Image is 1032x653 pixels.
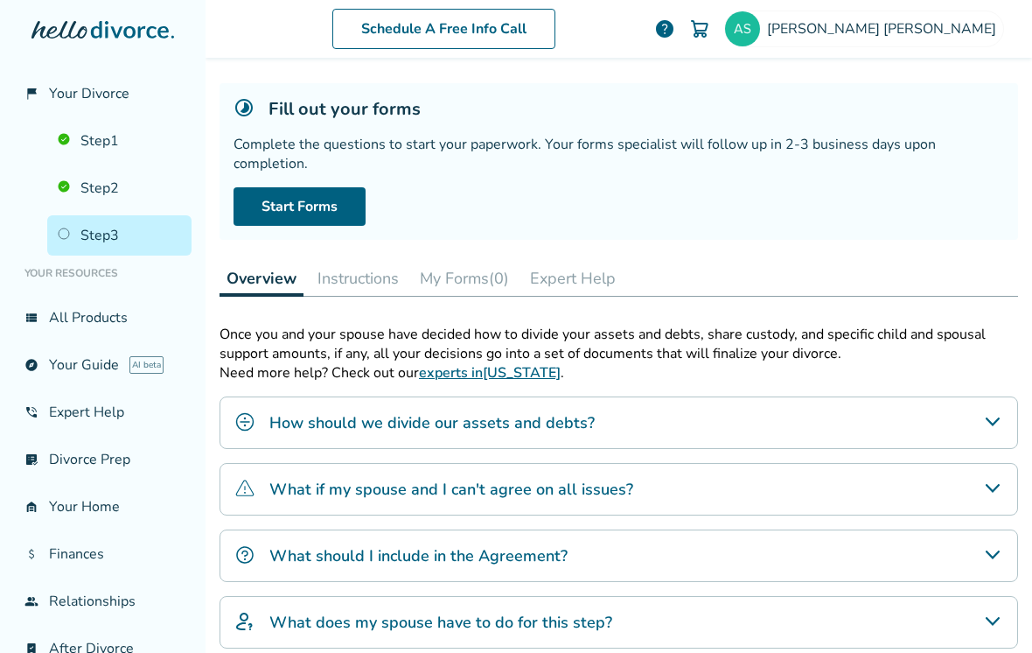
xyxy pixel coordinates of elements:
span: [PERSON_NAME] [PERSON_NAME] [767,19,1003,39]
div: How should we divide our assets and debts? [220,397,1018,449]
iframe: Chat Widget [945,569,1032,653]
a: Schedule A Free Info Call [332,9,555,49]
span: garage_home [24,500,38,514]
a: Step2 [47,168,192,208]
span: Your Divorce [49,84,129,103]
a: Start Forms [234,187,366,226]
img: ansimpson85@gmail.com [725,11,760,46]
img: What should I include in the Agreement? [234,544,255,565]
a: groupRelationships [14,581,192,621]
button: My Forms(0) [413,261,516,296]
a: Step1 [47,121,192,161]
div: What if my spouse and I can't agree on all issues? [220,463,1018,516]
a: phone_in_talkExpert Help [14,392,192,432]
li: Your Resources [14,256,192,291]
h4: What does my spouse have to do for this step? [269,611,612,634]
button: Expert Help [523,261,623,296]
span: group [24,594,38,608]
a: garage_homeYour Home [14,487,192,527]
div: What does my spouse have to do for this step? [220,596,1018,649]
a: experts in[US_STATE] [419,363,561,383]
img: What if my spouse and I can't agree on all issues? [234,478,255,499]
span: attach_money [24,547,38,561]
a: exploreYour GuideAI beta [14,345,192,385]
img: How should we divide our assets and debts? [234,411,255,432]
div: What should I include in the Agreement? [220,530,1018,582]
h5: Fill out your forms [268,97,421,121]
a: Step3 [47,215,192,256]
span: flag_2 [24,87,38,101]
h4: What should I include in the Agreement? [269,544,568,567]
span: list_alt_check [24,453,38,467]
p: Need more help? Check out our . [220,363,1018,383]
a: list_alt_checkDivorce Prep [14,439,192,480]
span: phone_in_talk [24,405,38,419]
h4: How should we divide our assets and debts? [269,411,595,434]
a: view_listAll Products [14,298,192,338]
img: What does my spouse have to do for this step? [234,611,255,632]
div: Once you and your spouse have decided how to divide your assets and debts, share custody, and spe... [220,325,1018,363]
span: view_list [24,311,38,325]
span: explore [24,358,38,372]
a: attach_moneyFinances [14,534,192,574]
a: flag_2Your Divorce [14,74,192,114]
a: help [654,18,675,39]
div: Complete the questions to start your paperwork. Your forms specialist will follow up in 2-3 busin... [234,135,1004,173]
button: Overview [220,261,303,297]
button: Instructions [310,261,406,296]
span: AI beta [129,356,164,374]
h4: What if my spouse and I can't agree on all issues? [269,478,633,501]
img: Cart [689,18,710,39]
